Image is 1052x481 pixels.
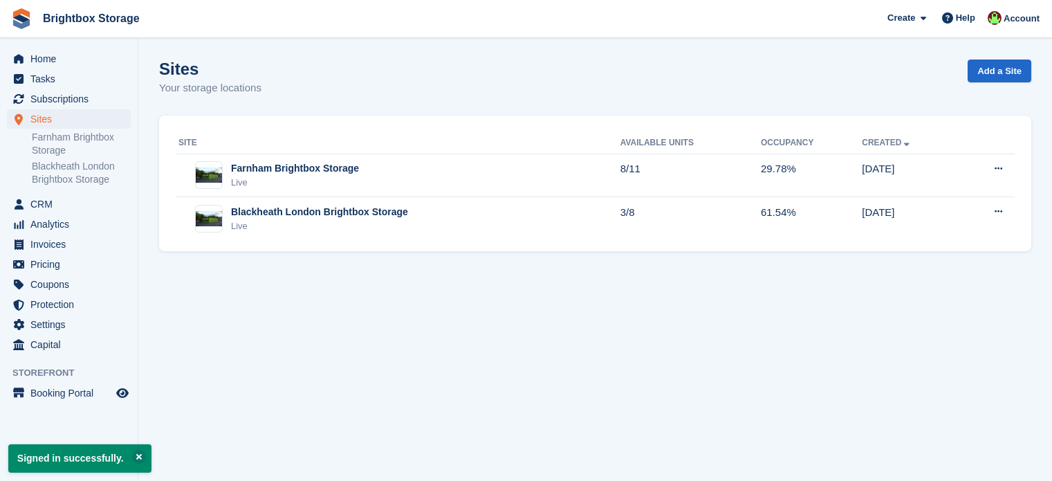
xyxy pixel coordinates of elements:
[7,335,131,354] a: menu
[7,89,131,109] a: menu
[231,161,359,176] div: Farnham Brightbox Storage
[1004,12,1040,26] span: Account
[231,176,359,190] div: Live
[7,275,131,294] a: menu
[620,154,761,197] td: 8/11
[196,167,222,183] img: Image of Farnham Brightbox Storage site
[12,366,138,380] span: Storefront
[37,7,145,30] a: Brightbox Storage
[620,132,761,154] th: Available Units
[30,255,113,274] span: Pricing
[30,49,113,69] span: Home
[7,194,131,214] a: menu
[159,80,261,96] p: Your storage locations
[30,235,113,254] span: Invoices
[7,235,131,254] a: menu
[176,132,620,154] th: Site
[30,194,113,214] span: CRM
[30,89,113,109] span: Subscriptions
[30,275,113,294] span: Coupons
[231,205,408,219] div: Blackheath London Brightbox Storage
[7,69,131,89] a: menu
[956,11,975,25] span: Help
[114,385,131,401] a: Preview store
[32,131,131,157] a: Farnham Brightbox Storage
[862,197,959,240] td: [DATE]
[30,383,113,403] span: Booking Portal
[7,295,131,314] a: menu
[7,255,131,274] a: menu
[231,219,408,233] div: Live
[887,11,915,25] span: Create
[862,154,959,197] td: [DATE]
[8,444,151,473] p: Signed in successfully.
[30,335,113,354] span: Capital
[7,109,131,129] a: menu
[7,383,131,403] a: menu
[761,197,862,240] td: 61.54%
[968,60,1031,82] a: Add a Site
[30,215,113,234] span: Analytics
[30,69,113,89] span: Tasks
[11,8,32,29] img: stora-icon-8386f47178a22dfd0bd8f6a31ec36ba5ce8667c1dd55bd0f319d3a0aa187defe.svg
[988,11,1002,25] img: Marlena
[7,215,131,234] a: menu
[30,109,113,129] span: Sites
[620,197,761,240] td: 3/8
[7,315,131,334] a: menu
[7,49,131,69] a: menu
[196,211,222,226] img: Image of Blackheath London Brightbox Storage site
[32,160,131,186] a: Blackheath London Brightbox Storage
[159,60,261,78] h1: Sites
[30,295,113,314] span: Protection
[761,132,862,154] th: Occupancy
[30,315,113,334] span: Settings
[862,138,912,147] a: Created
[761,154,862,197] td: 29.78%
